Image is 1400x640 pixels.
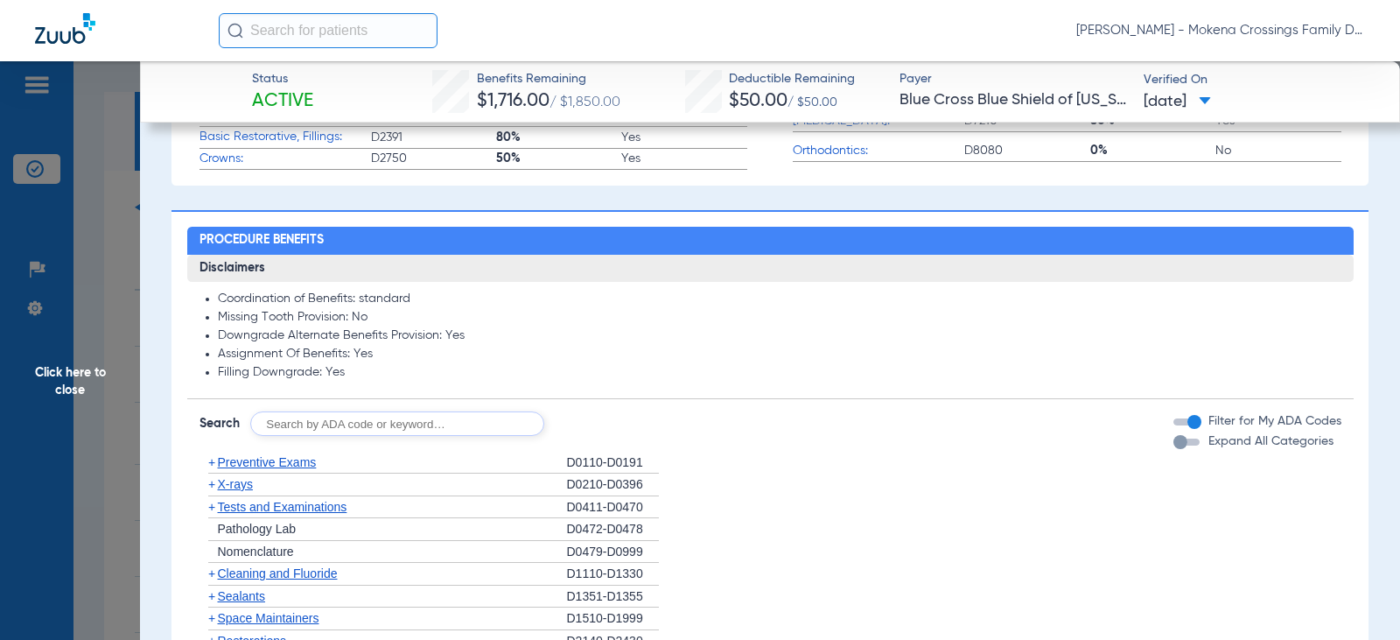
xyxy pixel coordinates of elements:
span: No [1215,142,1340,159]
span: Payer [899,70,1128,88]
span: Yes [621,150,746,167]
span: + [208,500,215,514]
span: Search [199,415,240,433]
li: Coordination of Benefits: standard [218,292,1341,307]
span: Benefits Remaining [477,70,620,88]
span: Cleaning and Fluoride [218,566,338,580]
span: 50% [496,150,621,167]
li: Filling Downgrade: Yes [218,365,1341,381]
span: Tests and Examinations [218,500,347,514]
span: + [208,611,215,625]
span: / $1,850.00 [549,95,620,109]
li: Downgrade Alternate Benefits Provision: Yes [218,328,1341,344]
h3: Disclaimers [187,255,1354,283]
span: Crowns: [199,150,371,168]
div: D0411-D0470 [567,496,659,519]
span: 0% [1090,142,1215,159]
span: Verified On [1144,71,1372,89]
span: X-rays [218,477,253,491]
input: Search for patients [219,13,437,48]
input: Search by ADA code or keyword… [250,411,544,436]
div: D0110-D0191 [567,452,659,475]
span: [DATE] [1144,91,1211,113]
label: Filter for My ADA Codes [1205,412,1341,431]
li: Missing Tooth Provision: No [218,310,1341,326]
span: Deductible Remaining [729,70,855,88]
span: Preventive Exams [218,455,317,469]
span: + [208,589,215,603]
span: D2391 [371,129,496,146]
h2: Procedure Benefits [187,227,1354,255]
span: Pathology Lab [218,522,297,536]
span: + [208,566,215,580]
span: Basic Restorative, Fillings: [199,128,371,146]
span: Active [252,89,313,114]
span: $50.00 [729,92,787,110]
div: D1510-D1999 [567,608,659,630]
span: / $50.00 [787,96,837,109]
span: Sealants [218,589,265,603]
span: [PERSON_NAME] - Mokena Crossings Family Dental [1076,22,1365,39]
div: D1351-D1355 [567,586,659,608]
span: + [208,455,215,469]
span: 80% [496,129,621,146]
li: Assignment Of Benefits: Yes [218,347,1341,362]
div: D0210-D0396 [567,474,659,496]
span: Space Maintainers [218,611,319,625]
img: Search Icon [227,23,243,39]
div: D0479-D0999 [567,541,659,564]
span: $1,716.00 [477,92,549,110]
div: D1110-D1330 [567,563,659,586]
span: + [208,477,215,491]
span: Nomenclature [218,545,294,559]
span: Status [252,70,313,88]
span: Blue Cross Blue Shield of [US_STATE] [899,89,1128,111]
div: D0472-D0478 [567,518,659,541]
span: Orthodontics: [793,142,964,160]
span: Expand All Categories [1208,435,1333,447]
img: Zuub Logo [35,13,95,44]
span: D2750 [371,150,496,167]
span: D8080 [964,142,1089,159]
span: Yes [621,129,746,146]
